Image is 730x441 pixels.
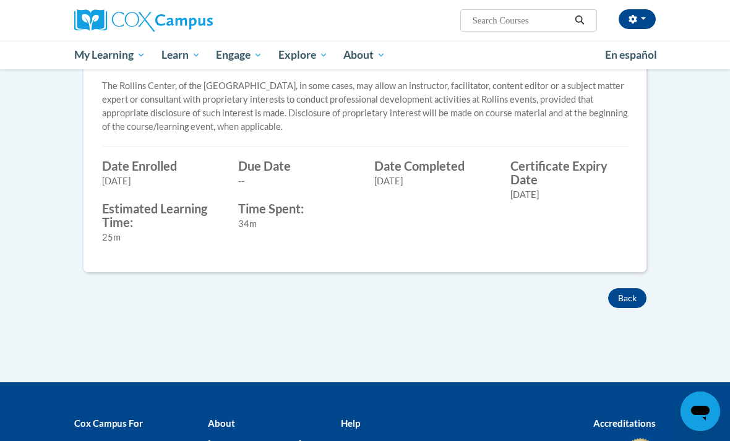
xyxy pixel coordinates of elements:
img: Cox Campus [74,9,213,32]
label: Due Date [238,159,356,173]
button: Back [608,288,646,308]
span: About [343,48,385,62]
a: About [336,41,394,69]
b: Accreditations [593,417,656,429]
a: My Learning [66,41,153,69]
div: 34m [238,217,356,231]
div: -- [238,174,356,188]
span: Engage [216,48,262,62]
div: [DATE] [510,188,628,202]
div: 25m [102,231,220,244]
div: [DATE] [374,174,492,188]
a: Engage [208,41,270,69]
p: The Rollins Center, of the [GEOGRAPHIC_DATA], in some cases, may allow an instructor, facilitator... [102,79,628,134]
button: Account Settings [619,9,656,29]
b: About [208,417,235,429]
span: Explore [278,48,328,62]
label: Date Enrolled [102,159,220,173]
a: Cox Campus [74,9,255,32]
a: En español [597,42,665,68]
div: Main menu [65,41,665,69]
label: Time Spent: [238,202,356,215]
button: Search [570,13,589,28]
b: Cox Campus For [74,417,143,429]
input: Search Courses [471,13,570,28]
iframe: Button to launch messaging window [681,392,720,431]
label: Estimated Learning Time: [102,202,220,229]
a: Explore [270,41,336,69]
label: Certificate Expiry Date [510,159,628,186]
div: [DATE] [102,174,220,188]
span: Learn [161,48,200,62]
b: Help [341,417,360,429]
label: Date Completed [374,159,492,173]
span: My Learning [74,48,145,62]
span: En español [605,48,657,61]
a: Learn [153,41,208,69]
